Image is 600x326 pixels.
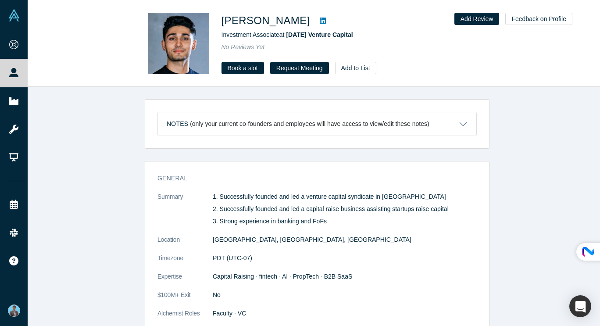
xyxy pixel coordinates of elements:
button: Add to List [335,62,376,74]
img: Mehron Sharq's Profile Image [148,13,209,74]
span: No Reviews Yet [221,43,265,50]
dt: Timezone [157,254,213,272]
dt: Expertise [157,272,213,290]
a: Book a slot [221,62,264,74]
img: Alchemist Vault Logo [8,9,20,21]
dt: Location [157,235,213,254]
dd: [GEOGRAPHIC_DATA], [GEOGRAPHIC_DATA], [GEOGRAPHIC_DATA] [213,235,477,244]
button: Feedback on Profile [505,13,572,25]
span: Capital Raising · fintech · AI · PropTech · B2B SaaS [213,273,352,280]
p: 1. Successfully founded and led a venture capital syndicate in [GEOGRAPHIC_DATA] [213,192,477,201]
h1: [PERSON_NAME] [221,13,310,29]
p: 3. Strong experience in banking and FoFs [213,217,477,226]
span: Investment Associate at [221,31,353,38]
img: Akshay Panse's Account [8,305,20,317]
dd: PDT (UTC-07) [213,254,477,263]
button: Add Review [454,13,500,25]
a: [DATE] Venture Capital [286,31,353,38]
h3: General [157,174,464,183]
dt: Summary [157,192,213,235]
button: Request Meeting [270,62,329,74]
dd: No [213,290,477,300]
p: 2. Successfully founded and led a capital raise business assisting startups raise capital [213,204,477,214]
button: Notes (only your current co-founders and employees will have access to view/edit these notes) [158,112,476,136]
h3: Notes [167,119,188,129]
dd: Faculty · VC [213,309,477,318]
dt: $100M+ Exit [157,290,213,309]
p: (only your current co-founders and employees will have access to view/edit these notes) [190,120,429,128]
